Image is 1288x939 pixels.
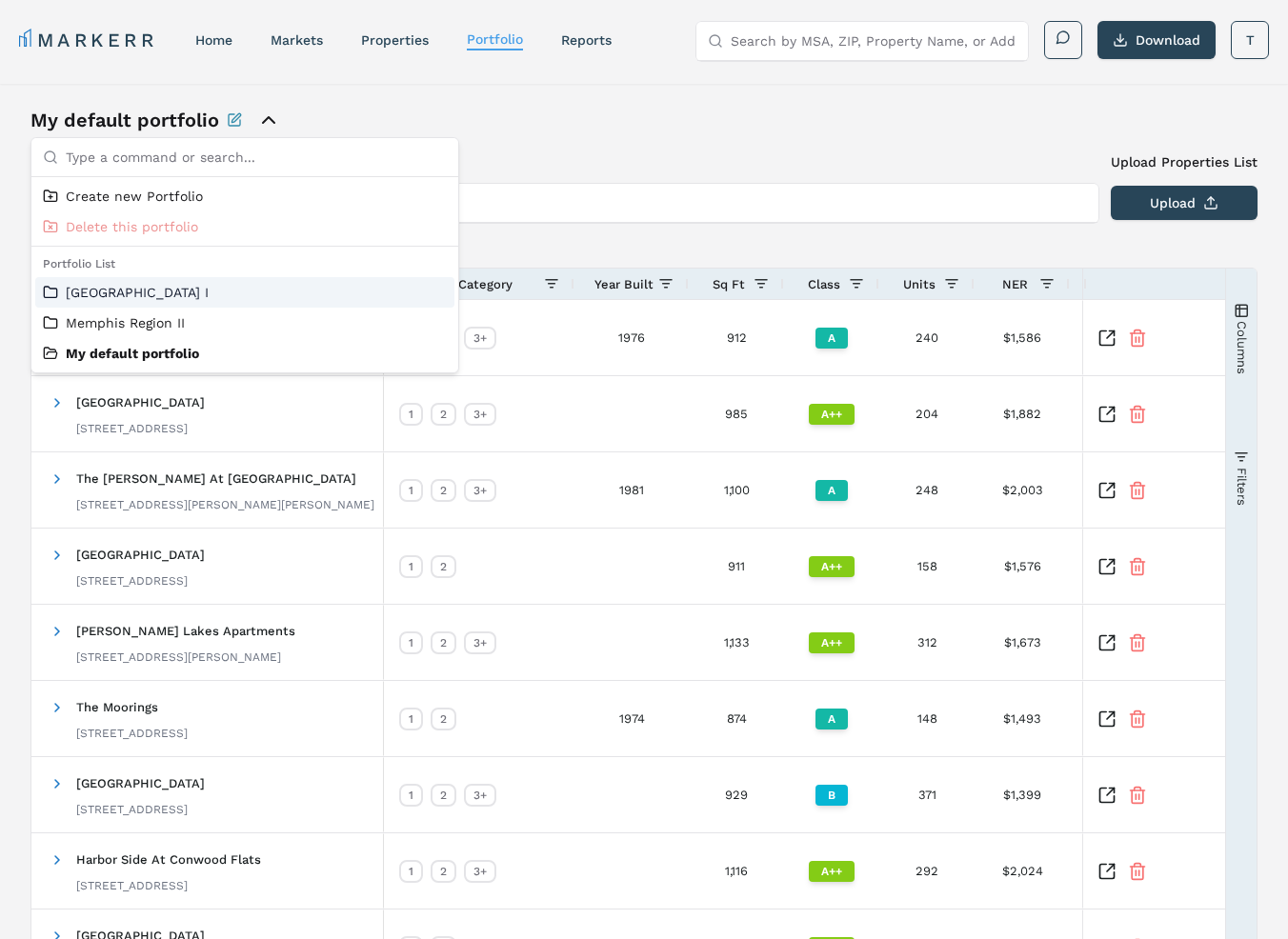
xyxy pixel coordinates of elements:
[76,497,374,512] div: [STREET_ADDRESS][PERSON_NAME][PERSON_NAME]
[35,211,454,242] button: Delete this portfolio
[689,529,784,604] div: 911
[1070,605,1184,680] div: $1.48
[464,327,496,350] div: 3+
[1097,557,1117,576] a: Inspect Comparable
[1070,452,1184,528] div: $1.82
[1070,529,1184,604] div: $1.73
[431,555,456,578] div: 2
[689,452,784,528] div: 1,100
[1128,633,1147,652] button: Remove Property From Portfolio
[1128,786,1147,805] button: Remove Property From Portfolio
[975,833,1070,909] div: $2,024
[43,283,447,302] a: [GEOGRAPHIC_DATA] I
[815,709,848,729] div: A
[689,681,784,756] div: 874
[464,784,496,807] div: 3+
[1234,320,1248,373] span: Columns
[227,107,242,133] button: Rename this portfolio
[879,833,975,909] div: 292
[975,605,1070,680] div: $1,673
[76,878,261,893] div: [STREET_ADDRESS]
[399,403,423,426] div: 1
[815,328,848,349] div: A
[1111,186,1258,220] button: Upload
[464,403,496,426] div: 3+
[195,32,232,48] a: home
[1128,557,1147,576] button: Remove Property From Portfolio
[76,471,356,486] span: The [PERSON_NAME] At [GEOGRAPHIC_DATA]
[809,632,855,653] div: A++
[43,313,447,332] a: Memphis Region II
[879,605,975,680] div: 312
[1128,709,1147,729] button: Remove Property From Portfolio
[713,277,745,291] span: Sq Ft
[399,555,423,578] div: 1
[1097,786,1117,805] a: Inspect Comparable
[431,708,456,730] div: 2
[399,708,423,730] div: 1
[431,631,456,654] div: 2
[879,376,975,451] div: 204
[574,452,689,528] div: 1981
[809,556,855,577] div: A++
[19,27,157,53] a: MARKERR
[431,784,456,807] div: 2
[1070,376,1184,451] div: $1.91
[464,479,496,502] div: 3+
[31,177,458,372] div: Suggestions
[1097,862,1117,881] a: Inspect Comparable
[1070,681,1184,756] div: $1.71
[975,681,1070,756] div: $1,493
[1128,329,1147,348] button: Remove Property From Portfolio
[975,529,1070,604] div: $1,576
[464,860,496,883] div: 3+
[1231,21,1269,59] button: T
[879,529,975,604] div: 158
[76,548,205,562] span: [GEOGRAPHIC_DATA]
[399,784,423,807] div: 1
[809,861,855,882] div: A++
[594,277,654,291] span: Year Built
[76,573,205,589] div: [STREET_ADDRESS]
[76,726,188,741] div: [STREET_ADDRESS]
[1070,757,1184,832] div: $1.51
[464,631,496,654] div: 3+
[76,421,205,436] div: [STREET_ADDRESS]
[76,624,295,638] span: [PERSON_NAME] Lakes Apartments
[1234,467,1248,505] span: Filters
[731,22,1016,60] input: Search by MSA, ZIP, Property Name, or Address
[35,250,454,277] div: Portfolio List
[257,109,280,131] button: close portfolio options
[975,757,1070,832] div: $1,399
[1097,329,1117,348] a: Inspect Comparable
[1097,405,1117,424] a: Inspect Comparable
[1246,30,1255,50] span: T
[399,479,423,502] div: 1
[76,649,295,665] div: [STREET_ADDRESS][PERSON_NAME]
[1111,152,1258,171] label: Upload Properties List
[975,300,1070,375] div: $1,586
[399,860,423,883] div: 1
[879,757,975,832] div: 371
[815,785,848,806] div: B
[574,681,689,756] div: 1974
[76,395,205,410] span: [GEOGRAPHIC_DATA]
[1070,833,1184,909] div: $1.81
[467,31,523,47] a: Portfolio
[271,32,323,48] a: markets
[689,605,784,680] div: 1,133
[574,300,689,375] div: 1976
[66,184,1087,222] input: Type the property name or address
[1097,709,1117,729] a: Inspect Comparable
[809,404,855,425] div: A++
[689,833,784,909] div: 1,116
[815,480,848,501] div: A
[1097,481,1117,500] a: Inspect Comparable
[431,860,456,883] div: 2
[1128,481,1147,500] button: Remove Property From Portfolio
[561,32,612,48] a: reports
[30,152,1099,171] h3: Add New Property
[76,802,205,817] div: [STREET_ADDRESS]
[903,277,936,291] span: Units
[431,403,456,426] div: 2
